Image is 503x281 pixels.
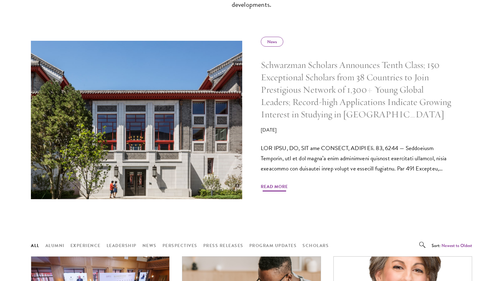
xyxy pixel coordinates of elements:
button: Perspectives [163,242,197,250]
h5: Schwarzman Scholars Announces Tenth Class; 150 Exceptional Scholars from 38 Countries to Join Pre... [261,59,454,120]
p: LOR IPSU, DO, SIT ame CONSECT, ADIPI Eli. 83, 6244 — Seddoeiusm Temporin, utl et dol magna’a enim... [261,143,454,174]
p: [DATE] [261,126,454,134]
button: Experience [70,242,101,250]
button: News [142,242,157,250]
div: News [261,37,283,47]
button: Alumni [45,242,65,250]
a: News Schwarzman Scholars Announces Tenth Class; 150 Exceptional Scholars from 38 Countries to Joi... [31,29,472,211]
button: Newest to Oldest [442,242,472,249]
button: Press Releases [203,242,243,250]
button: Leadership [107,242,137,250]
button: Program Updates [249,242,297,250]
span: Read More [261,183,288,192]
button: Scholars [302,242,329,250]
span: Sort: [432,242,441,249]
button: All [31,242,40,250]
